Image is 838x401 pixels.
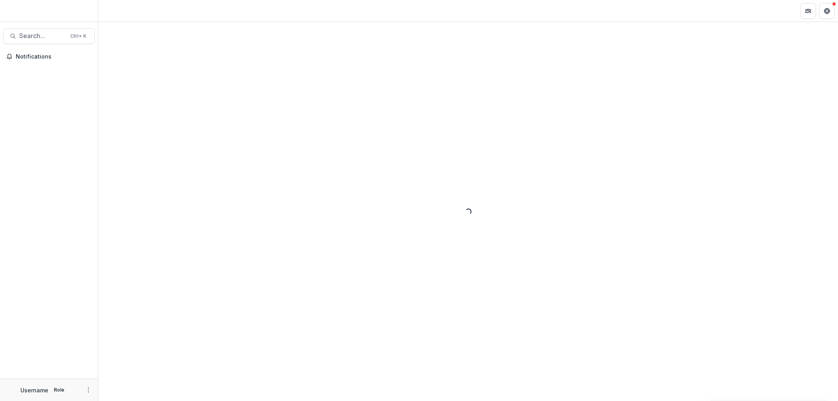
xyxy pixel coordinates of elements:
p: Username [20,386,48,394]
button: More [84,385,93,395]
div: Ctrl + K [69,32,88,40]
span: Search... [19,32,66,40]
p: Role [51,386,67,394]
button: Partners [800,3,816,19]
button: Search... [3,28,95,44]
button: Notifications [3,50,95,63]
button: Get Help [819,3,835,19]
span: Notifications [16,53,92,60]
